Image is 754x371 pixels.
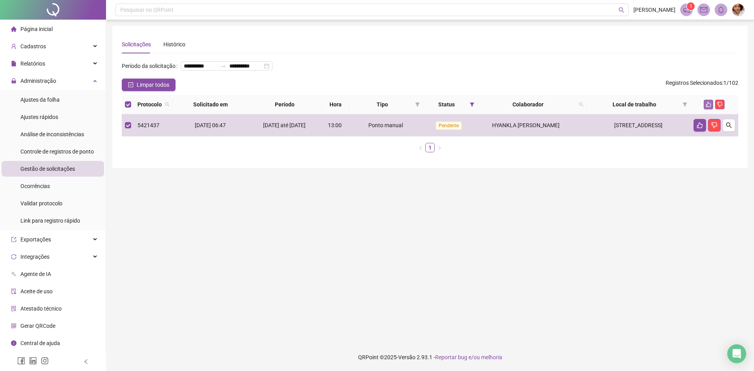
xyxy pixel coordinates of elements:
[353,100,412,109] span: Tipo
[11,306,16,311] span: solution
[700,6,707,13] span: mail
[577,99,585,110] span: search
[20,183,50,189] span: Ocorrências
[435,143,444,152] button: right
[398,354,415,360] span: Versão
[20,78,56,84] span: Administração
[17,357,25,365] span: facebook
[416,143,425,152] button: left
[418,146,423,150] span: left
[20,340,60,346] span: Central de ajuda
[666,80,722,86] span: Registros Selecionados
[368,122,403,128] span: Ponto manual
[195,122,226,128] span: [DATE] 06:47
[220,63,226,69] span: to
[727,344,746,363] div: Open Intercom Messenger
[20,97,60,103] span: Ajustes da folha
[20,26,53,32] span: Página inicial
[11,61,16,66] span: file
[11,44,16,49] span: user-add
[706,102,711,107] span: like
[468,99,476,110] span: filter
[492,122,560,128] span: HYANKLA [PERSON_NAME]
[106,344,754,371] footer: QRPoint © 2025 - 2.93.1 -
[414,99,421,110] span: filter
[11,340,16,346] span: info-circle
[619,7,624,13] span: search
[11,254,16,260] span: sync
[690,4,692,9] span: 1
[29,357,37,365] span: linkedin
[681,99,689,110] span: filter
[683,102,687,107] span: filter
[435,143,444,152] li: Próxima página
[425,143,435,152] li: 1
[11,289,16,294] span: audit
[726,122,732,128] span: search
[220,63,226,69] span: swap-right
[20,148,94,155] span: Controle de registros de ponto
[263,122,306,128] span: [DATE] até [DATE]
[732,4,744,16] img: 81251
[416,143,425,152] li: Página anterior
[83,359,89,364] span: left
[20,43,46,49] span: Cadastros
[20,254,49,260] span: Integrações
[41,357,49,365] span: instagram
[137,122,159,128] span: 5421437
[128,82,134,88] span: check-square
[481,100,576,109] span: Colaborador
[248,95,322,114] th: Período
[697,122,703,128] span: like
[470,102,474,107] span: filter
[20,305,62,312] span: Atestado técnico
[137,100,162,109] span: Protocolo
[11,323,16,329] span: qrcode
[717,102,723,107] span: dislike
[683,6,690,13] span: notification
[587,114,690,137] td: [STREET_ADDRESS]
[20,236,51,243] span: Exportações
[20,166,75,172] span: Gestão de solicitações
[426,100,466,109] span: Status
[666,79,738,91] span: : 1 / 102
[20,60,45,67] span: Relatórios
[122,40,151,49] div: Solicitações
[20,114,58,120] span: Ajustes rápidos
[20,271,51,277] span: Agente de IA
[163,40,185,49] div: Histórico
[20,217,80,224] span: Link para registro rápido
[11,237,16,242] span: export
[20,323,55,329] span: Gerar QRCode
[633,5,675,14] span: [PERSON_NAME]
[165,102,170,107] span: search
[11,78,16,84] span: lock
[122,79,176,91] button: Limpar todos
[322,95,350,114] th: Hora
[122,60,181,72] label: Período da solicitação
[20,200,62,207] span: Validar protocolo
[20,288,53,294] span: Aceite de uso
[137,80,169,89] span: Limpar todos
[415,102,420,107] span: filter
[328,122,342,128] span: 13:00
[20,131,84,137] span: Análise de inconsistências
[426,143,434,152] a: 1
[717,6,725,13] span: bell
[435,354,502,360] span: Reportar bug e/ou melhoria
[173,95,248,114] th: Solicitado em
[711,122,717,128] span: dislike
[579,102,584,107] span: search
[687,2,695,10] sup: 1
[11,26,16,32] span: home
[163,99,171,110] span: search
[436,121,462,130] span: Pendente
[437,146,442,150] span: right
[590,100,679,109] span: Local de trabalho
